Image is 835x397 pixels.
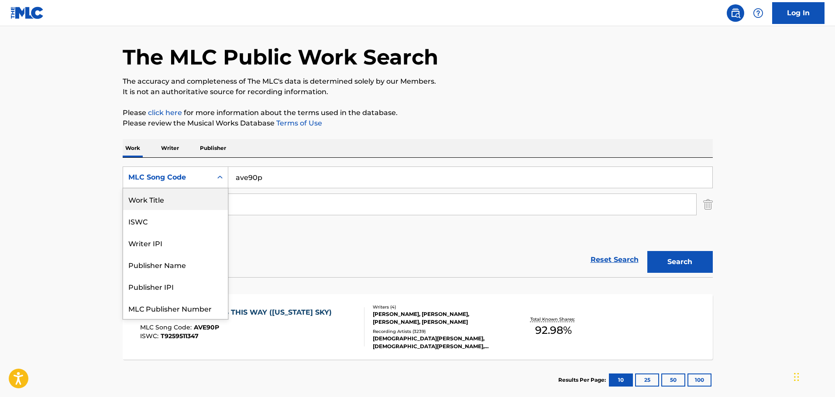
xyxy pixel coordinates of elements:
span: MLC Song Code : [140,323,194,331]
p: Work [123,139,143,157]
button: 100 [687,373,711,387]
div: Writers ( 4 ) [373,304,505,310]
div: [DEMOGRAPHIC_DATA][PERSON_NAME], [DEMOGRAPHIC_DATA][PERSON_NAME], [DEMOGRAPHIC_DATA][PERSON_NAME]... [373,335,505,350]
p: Please review the Musical Works Database [123,118,713,129]
button: 25 [635,373,659,387]
p: Results Per Page: [558,376,608,384]
div: Writer IPI [123,232,228,254]
button: Search [647,251,713,273]
div: MLC Publisher Number [123,297,228,319]
button: 50 [661,373,685,387]
div: ALWAYS REMEMBER US THIS WAY ([US_STATE] SKY) [140,307,336,318]
span: 92.98 % [535,322,572,338]
p: The accuracy and completeness of The MLC's data is determined solely by our Members. [123,76,713,87]
button: 10 [609,373,633,387]
div: Publisher IPI [123,275,228,297]
iframe: Chat Widget [791,355,835,397]
p: It is not an authoritative source for recording information. [123,87,713,97]
p: Writer [158,139,182,157]
span: T9259511347 [161,332,199,340]
img: search [730,8,741,18]
img: MLC Logo [10,7,44,19]
div: Help [749,4,767,22]
span: AVE90P [194,323,219,331]
div: Publisher Name [123,254,228,275]
a: Reset Search [586,250,643,269]
div: Drag [794,364,799,390]
h1: The MLC Public Work Search [123,44,438,70]
span: ISWC : [140,332,161,340]
div: MLC Song Code [128,172,207,183]
img: help [753,8,763,18]
a: Terms of Use [275,119,322,127]
a: click here [148,109,182,117]
form: Search Form [123,166,713,277]
p: Total Known Shares: [530,316,577,322]
div: [PERSON_NAME], [PERSON_NAME], [PERSON_NAME], [PERSON_NAME] [373,310,505,326]
div: Recording Artists ( 3239 ) [373,328,505,335]
div: ISWC [123,210,228,232]
a: ALWAYS REMEMBER US THIS WAY ([US_STATE] SKY)MLC Song Code:AVE90PISWC:T9259511347Writers (4)[PERSO... [123,294,713,360]
p: Please for more information about the terms used in the database. [123,108,713,118]
div: Work Title [123,188,228,210]
a: Log In [772,2,825,24]
img: Delete Criterion [703,193,713,215]
p: Publisher [197,139,229,157]
a: Public Search [727,4,744,22]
